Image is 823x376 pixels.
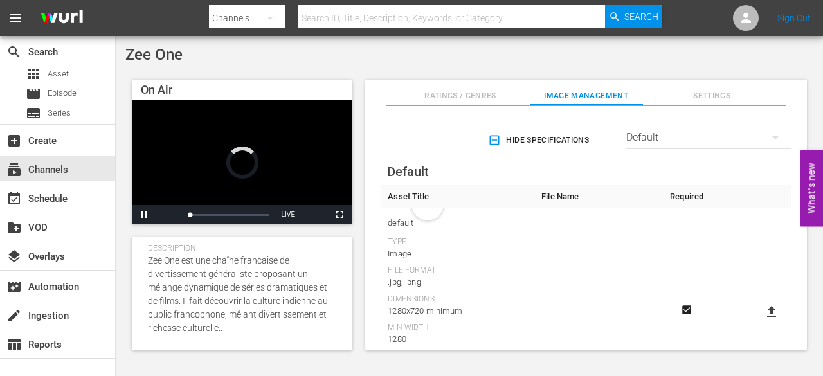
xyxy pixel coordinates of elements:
span: LIVE [281,211,295,218]
span: Default [387,164,429,179]
button: Search [605,5,662,28]
th: Required [664,185,710,208]
span: Automation [6,279,22,294]
span: Series [26,105,41,121]
span: default [388,215,529,231]
div: Default [626,120,791,156]
span: Zee One est une chaîne française de divertissement généraliste proposant un mélange dynamique de ... [148,255,328,333]
div: Image [388,247,529,260]
span: Search [624,5,658,28]
span: Search [6,44,22,60]
th: Asset Title [381,185,535,208]
button: Picture-in-Picture [301,205,327,224]
div: Dimensions [388,294,529,305]
img: ans4CAIJ8jUAAAAAAAAAAAAAAAAAAAAAAAAgQb4GAAAAAAAAAAAAAAAAAAAAAAAAJMjXAAAAAAAAAAAAAAAAAAAAAAAAgAT5G... [31,3,93,33]
div: Progress Bar [190,214,269,216]
button: Fullscreen [327,205,352,224]
button: Open Feedback Widget [800,150,823,226]
span: Asset [26,66,41,82]
span: Episode [26,86,41,102]
span: Ingestion [6,308,22,323]
div: Type [388,237,529,247]
button: Pause [132,205,158,224]
span: menu [8,10,23,26]
div: Min Width [388,323,529,333]
span: On Air [141,83,172,96]
button: Hide Specifications [485,122,594,158]
th: File Name [535,185,664,208]
span: Overlays [6,249,22,264]
span: Channels [6,162,22,177]
div: 1280 [388,333,529,346]
span: Series [48,107,71,120]
svg: Required [679,304,694,316]
span: Create [6,133,22,148]
span: Settings [655,89,768,103]
span: Asset [48,67,69,80]
span: Ratings / Genres [404,89,517,103]
span: VOD [6,220,22,235]
span: Zee One [125,46,183,64]
a: Sign Out [777,13,811,23]
div: Video Player [132,100,352,224]
span: Description: [148,244,330,254]
span: Reports [6,337,22,352]
button: Seek to live, currently behind live [275,205,301,224]
span: Episode [48,87,77,100]
div: File Format [388,265,529,276]
div: .jpg, .png [388,276,529,289]
div: 1280x720 minimum [388,305,529,318]
span: Hide Specifications [491,134,589,147]
span: Image Management [530,89,643,103]
span: Schedule [6,191,22,206]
